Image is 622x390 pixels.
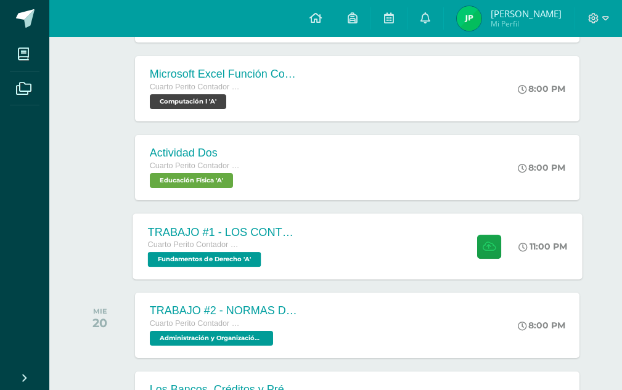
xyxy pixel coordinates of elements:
[518,320,565,331] div: 8:00 PM
[491,18,562,29] span: Mi Perfil
[150,304,298,317] div: TRABAJO #2 - NORMAS DEL SISTEMA DE GESTIÓN DE CALIDAD
[518,241,567,252] div: 11:00 PM
[150,161,242,170] span: Cuarto Perito Contador con Orientación en Computación
[92,315,107,330] div: 20
[147,225,297,238] div: TRABAJO #1 - LOS CONTRATOS
[457,6,481,31] img: 169fb1308dd11a7e5c2b5d8b9fb0241c.png
[150,173,233,188] span: Educación Física 'A'
[150,94,226,109] span: Computación I 'A'
[150,319,242,328] span: Cuarto Perito Contador con Orientación en Computación
[150,83,242,91] span: Cuarto Perito Contador con Orientación en Computación
[147,252,261,267] span: Fundamentos de Derecho 'A'
[150,331,273,346] span: Administración y Organización de Oficina 'A'
[491,7,562,20] span: [PERSON_NAME]
[150,147,242,160] div: Actividad Dos
[518,162,565,173] div: 8:00 PM
[150,68,298,81] div: Microsoft Excel Función Contar.si.conjunto
[147,240,241,249] span: Cuarto Perito Contador con Orientación en Computación
[518,83,565,94] div: 8:00 PM
[92,307,107,315] div: MIE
